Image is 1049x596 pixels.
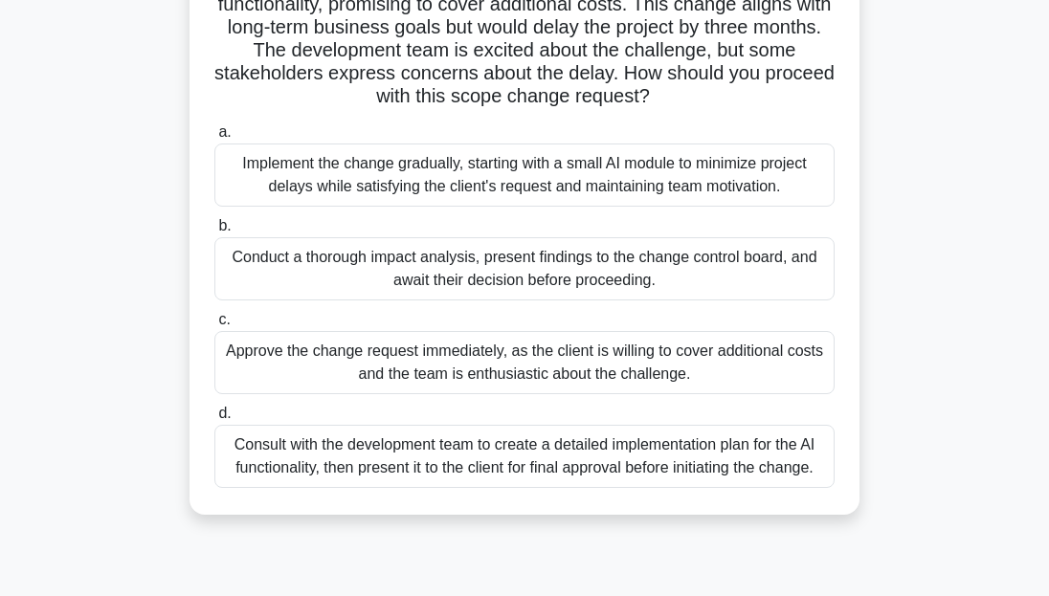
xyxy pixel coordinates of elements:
div: Implement the change gradually, starting with a small AI module to minimize project delays while ... [214,143,835,207]
span: d. [218,405,231,421]
div: Conduct a thorough impact analysis, present findings to the change control board, and await their... [214,237,835,300]
span: c. [218,311,230,327]
div: Consult with the development team to create a detailed implementation plan for the AI functionali... [214,425,835,488]
span: a. [218,123,231,140]
div: Approve the change request immediately, as the client is willing to cover additional costs and th... [214,331,835,394]
span: b. [218,217,231,233]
